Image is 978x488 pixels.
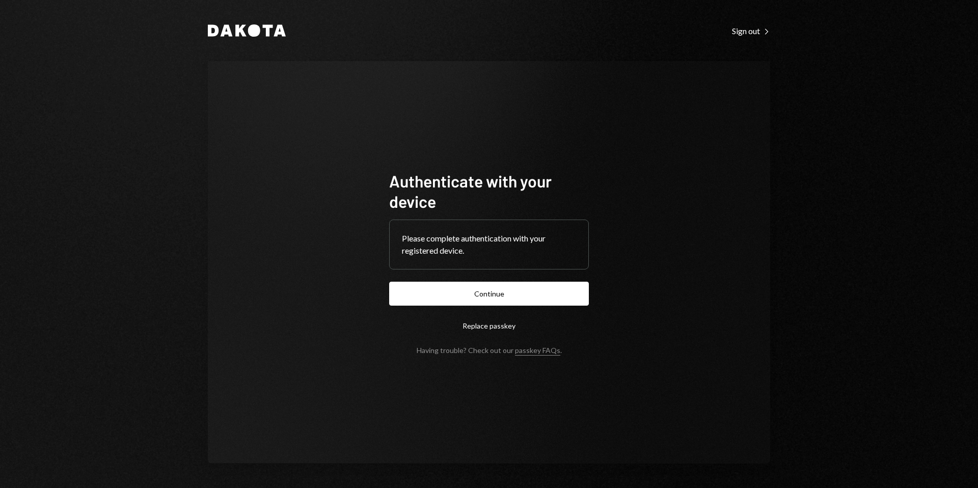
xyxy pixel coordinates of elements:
[389,171,589,211] h1: Authenticate with your device
[515,346,560,356] a: passkey FAQs
[732,26,770,36] div: Sign out
[732,25,770,36] a: Sign out
[389,282,589,306] button: Continue
[389,314,589,338] button: Replace passkey
[402,232,576,257] div: Please complete authentication with your registered device.
[417,346,562,355] div: Having trouble? Check out our .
